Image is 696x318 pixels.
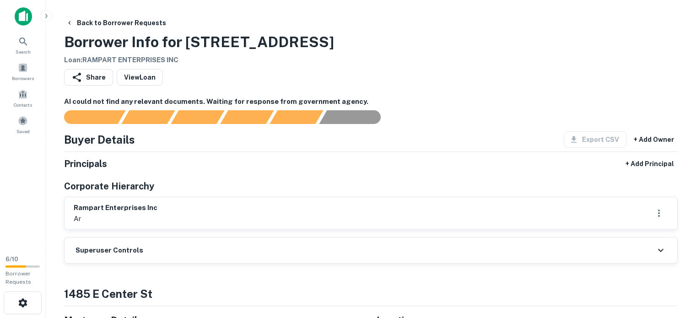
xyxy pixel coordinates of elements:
[53,110,122,124] div: Sending borrower request to AI...
[16,48,31,55] span: Search
[64,31,334,53] h3: Borrower Info for [STREET_ADDRESS]
[62,15,170,31] button: Back to Borrower Requests
[64,157,107,171] h5: Principals
[650,245,696,289] iframe: Chat Widget
[630,131,678,148] button: + Add Owner
[3,32,43,57] a: Search
[220,110,274,124] div: Principals found, AI now looking for contact information...
[64,286,678,302] h4: 1485 e center st
[14,101,32,108] span: Contacts
[74,203,157,213] h6: rampart enterprises inc
[64,131,135,148] h4: Buyer Details
[64,69,113,86] button: Share
[5,256,18,263] span: 6 / 10
[622,156,678,172] button: + Add Principal
[64,97,678,107] h6: AI could not find any relevant documents. Waiting for response from government agency.
[15,7,32,26] img: capitalize-icon.png
[64,179,154,193] h5: Corporate Hierarchy
[16,128,30,135] span: Saved
[76,245,143,256] h6: Superuser Controls
[117,69,163,86] a: ViewLoan
[121,110,175,124] div: Your request is received and processing...
[270,110,323,124] div: Principals found, still searching for contact information. This may take time...
[64,55,334,65] h6: Loan : RAMPART ENTERPRISES INC
[319,110,392,124] div: AI fulfillment process complete.
[5,270,31,285] span: Borrower Requests
[171,110,224,124] div: Documents found, AI parsing details...
[3,112,43,137] a: Saved
[12,75,34,82] span: Borrowers
[74,213,157,224] p: ar
[3,59,43,84] a: Borrowers
[3,86,43,110] a: Contacts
